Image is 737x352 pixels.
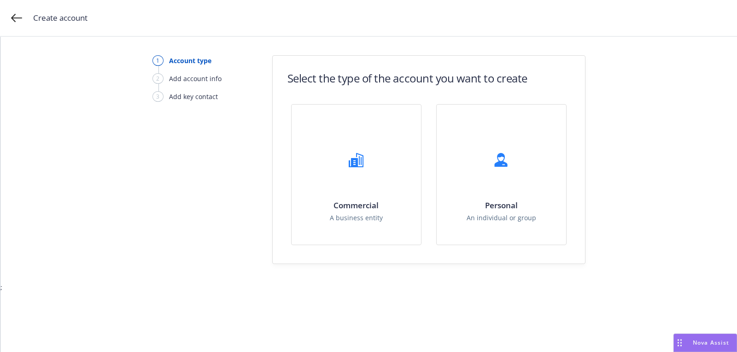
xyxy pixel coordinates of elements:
[152,55,164,66] div: 1
[0,37,737,352] div: ;
[674,334,685,352] div: Drag to move
[169,74,222,83] div: Add account info
[467,213,536,223] span: An individual or group
[330,200,383,210] h1: Commercial
[673,334,737,352] button: Nova Assist
[693,339,729,346] span: Nova Assist
[152,73,164,84] div: 2
[169,56,211,65] div: Account type
[152,91,164,102] div: 3
[330,213,383,223] span: A business entity
[287,70,527,86] h1: Select the type of the account you want to create
[467,200,536,210] h1: Personal
[169,92,218,101] div: Add key contact
[33,12,88,24] span: Create account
